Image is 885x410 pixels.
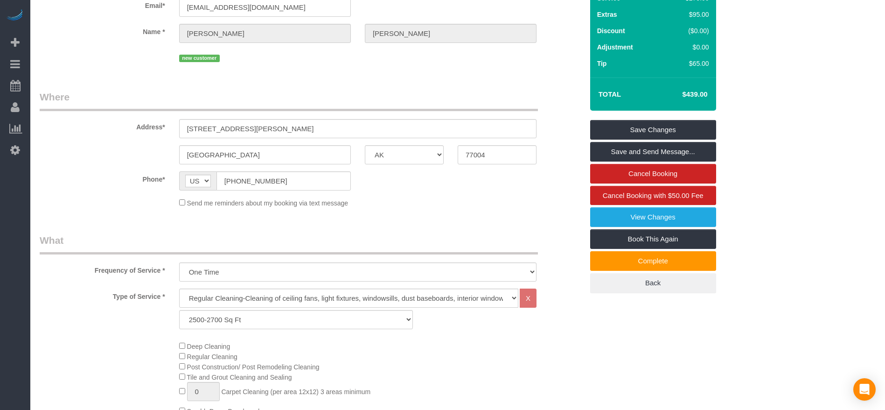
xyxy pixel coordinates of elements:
[666,59,709,68] div: $65.00
[666,42,709,52] div: $0.00
[666,26,709,35] div: ($0.00)
[187,199,348,207] span: Send me reminders about my booking via text message
[603,191,704,199] span: Cancel Booking with $50.00 Fee
[216,171,351,191] input: Phone*
[590,251,716,271] a: Complete
[365,24,537,43] input: Last Name*
[654,91,707,99] h4: $439.00
[33,289,172,301] label: Type of Service *
[666,10,709,19] div: $95.00
[40,233,538,254] legend: What
[179,55,220,62] span: new customer
[187,353,237,361] span: Regular Cleaning
[590,142,716,162] a: Save and Send Message...
[590,120,716,140] a: Save Changes
[599,90,621,98] strong: Total
[6,9,24,22] img: Automaid Logo
[597,59,607,68] label: Tip
[590,164,716,184] a: Cancel Booking
[853,378,876,401] div: Open Intercom Messenger
[40,90,538,111] legend: Where
[590,186,716,205] a: Cancel Booking with $50.00 Fee
[187,374,292,381] span: Tile and Grout Cleaning and Sealing
[590,273,716,293] a: Back
[597,10,617,19] label: Extras
[187,343,230,350] span: Deep Cleaning
[187,363,320,371] span: Post Construction/ Post Remodeling Cleaning
[33,24,172,36] label: Name *
[33,119,172,132] label: Address*
[221,388,370,396] span: Carpet Cleaning (per area 12x12) 3 areas minimum
[33,262,172,275] label: Frequency of Service *
[597,42,633,52] label: Adjustment
[458,145,537,164] input: Zip Code*
[590,229,716,249] a: Book This Again
[179,24,351,43] input: First Name*
[597,26,625,35] label: Discount
[33,171,172,184] label: Phone*
[179,145,351,164] input: City*
[590,207,716,227] a: View Changes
